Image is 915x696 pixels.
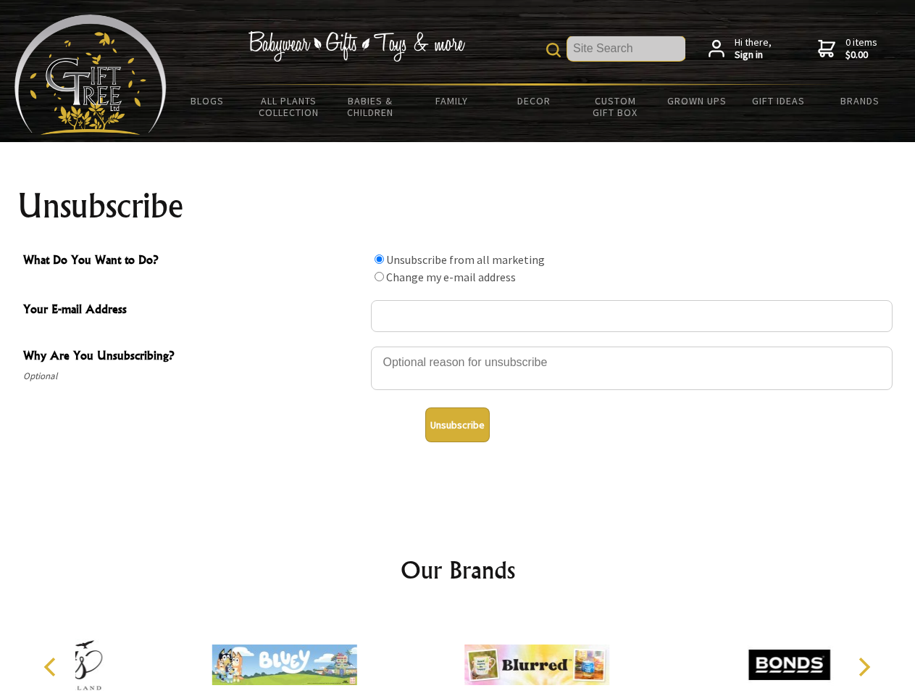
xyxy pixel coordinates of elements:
[248,31,465,62] img: Babywear - Gifts - Toys & more
[375,254,384,264] input: What Do You Want to Do?
[546,43,561,57] img: product search
[738,86,819,116] a: Gift Ideas
[656,86,738,116] a: Grown Ups
[375,272,384,281] input: What Do You Want to Do?
[709,36,772,62] a: Hi there,Sign in
[735,49,772,62] strong: Sign in
[29,552,887,587] h2: Our Brands
[371,300,893,332] input: Your E-mail Address
[819,86,901,116] a: Brands
[818,36,877,62] a: 0 items$0.00
[735,36,772,62] span: Hi there,
[23,251,364,272] span: What Do You Want to Do?
[23,368,364,385] span: Optional
[14,14,167,135] img: Babyware - Gifts - Toys and more...
[845,36,877,62] span: 0 items
[386,252,545,267] label: Unsubscribe from all marketing
[17,188,898,223] h1: Unsubscribe
[386,270,516,284] label: Change my e-mail address
[845,49,877,62] strong: $0.00
[411,86,493,116] a: Family
[23,300,364,321] span: Your E-mail Address
[167,86,248,116] a: BLOGS
[567,36,685,61] input: Site Search
[248,86,330,128] a: All Plants Collection
[493,86,575,116] a: Decor
[425,407,490,442] button: Unsubscribe
[371,347,893,390] textarea: Why Are You Unsubscribing?
[575,86,656,128] a: Custom Gift Box
[23,347,364,368] span: Why Are You Unsubscribing?
[36,651,68,683] button: Previous
[848,651,880,683] button: Next
[330,86,411,128] a: Babies & Children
